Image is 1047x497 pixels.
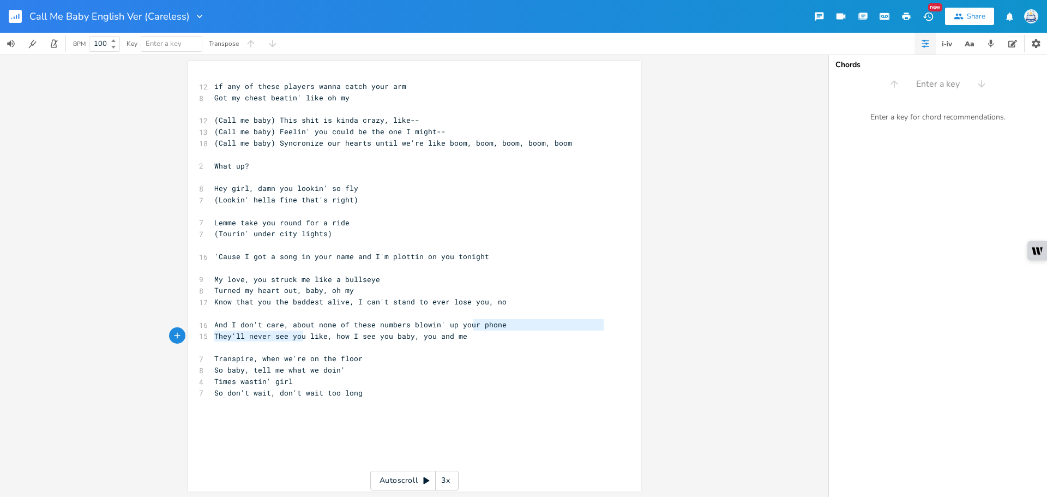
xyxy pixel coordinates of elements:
[214,376,293,386] span: Times wastin' girl
[127,40,137,47] div: Key
[370,471,459,490] div: Autoscroll
[967,11,985,21] div: Share
[835,61,1040,69] div: Chords
[214,195,358,205] span: (Lookin' hella fine that's right)
[214,183,358,193] span: Hey girl, damn you lookin' so fly
[214,365,345,375] span: So baby, tell me what we doin'
[29,11,190,21] span: Call Me Baby English Ver (Careless)
[917,7,939,26] button: New
[1024,9,1038,23] img: Sign In
[214,229,332,238] span: (Tourin' under city lights)
[214,93,350,103] span: Got my chest beatin' like oh my
[214,297,507,307] span: Know that you the baddest alive, I can't stand to ever lose you, no
[916,78,960,91] span: Enter a key
[945,8,994,25] button: Share
[214,127,446,136] span: (Call me baby) Feelin' you could be the one I might--
[214,218,350,227] span: Lemme take you round for a ride
[214,274,380,284] span: My love, you struck me like a bullseye
[214,388,363,398] span: So don't wait, don't wait too long
[214,320,507,330] span: And I don't care, about none of these numbers blowin' up your phone
[214,285,354,295] span: Turned my heart out, baby, oh my
[928,3,942,11] div: New
[146,39,182,49] span: Enter a key
[214,138,572,148] span: (Call me baby) Syncronize our hearts until we're like boom, boom, boom, boom, boom
[73,41,86,47] div: BPM
[214,161,249,171] span: What up?
[436,471,455,490] div: 3x
[214,354,363,363] span: Transpire, when we're on the floor
[214,115,419,125] span: (Call me baby) This shit is kinda crazy, like--
[214,252,489,261] span: 'Cause I got a song in your name and I'm plottin on you tonight
[209,40,239,47] div: Transpose
[214,331,467,341] span: They'll never see you like, how I see you baby, you and me
[214,81,406,91] span: if any of these players wanna catch your arm
[829,106,1047,129] div: Enter a key for chord recommendations.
